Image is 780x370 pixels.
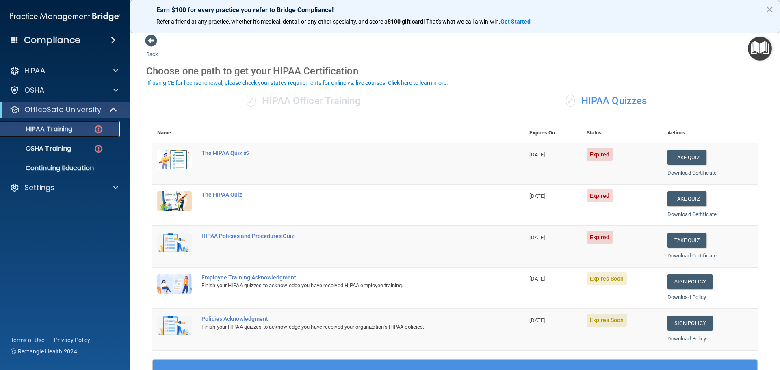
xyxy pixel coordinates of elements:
a: Back [146,41,158,57]
p: HIPAA Training [5,125,72,133]
div: Employee Training Acknowledgment [201,274,484,281]
a: Sign Policy [667,316,713,331]
a: Privacy Policy [54,336,91,344]
a: OfficeSafe University [10,105,118,115]
span: ✓ [566,95,575,107]
a: OSHA [10,85,118,95]
button: If using CE for license renewal, please check your state's requirements for online vs. live cours... [146,79,449,87]
div: The HIPAA Quiz [201,191,484,198]
img: PMB logo [10,9,120,25]
span: Expires Soon [587,272,627,285]
button: Open Resource Center [748,37,772,61]
div: Finish your HIPAA quizzes to acknowledge you have received HIPAA employee training. [201,281,484,290]
span: ✓ [247,95,256,107]
div: Choose one path to get your HIPAA Certification [146,59,764,83]
div: Policies Acknowledgment [201,316,484,322]
p: Continuing Education [5,164,116,172]
a: Download Certificate [667,253,717,259]
a: Download Policy [667,335,706,342]
span: Ⓒ Rectangle Health 2024 [11,347,77,355]
button: Take Quiz [667,191,706,206]
span: [DATE] [529,317,545,323]
span: Expired [587,189,613,202]
span: Expired [587,148,613,161]
span: [DATE] [529,234,545,240]
th: Name [152,123,197,143]
span: Expires Soon [587,314,627,327]
a: Download Policy [667,294,706,300]
div: The HIPAA Quiz #2 [201,150,484,156]
th: Actions [663,123,758,143]
span: ! That's what we call a win-win. [423,18,500,25]
button: Take Quiz [667,233,706,248]
p: OfficeSafe University [24,105,101,115]
button: Close [766,3,773,16]
p: Settings [24,183,54,193]
a: Sign Policy [667,274,713,289]
div: HIPAA Policies and Procedures Quiz [201,233,484,239]
span: [DATE] [529,276,545,282]
strong: $100 gift card [388,18,423,25]
p: OSHA [24,85,45,95]
div: If using CE for license renewal, please check your state's requirements for online vs. live cours... [147,80,448,86]
span: Expired [587,231,613,244]
a: Download Certificate [667,211,717,217]
a: Get Started [500,18,532,25]
a: Download Certificate [667,170,717,176]
span: [DATE] [529,193,545,199]
p: HIPAA [24,66,45,76]
p: OSHA Training [5,145,71,153]
a: Terms of Use [11,336,44,344]
div: HIPAA Officer Training [152,89,455,113]
span: Refer a friend at any practice, whether it's medical, dental, or any other speciality, and score a [156,18,388,25]
h4: Compliance [24,35,80,46]
div: Finish your HIPAA quizzes to acknowledge you have received your organization’s HIPAA policies. [201,322,484,332]
a: Settings [10,183,118,193]
th: Expires On [524,123,581,143]
p: Earn $100 for every practice you refer to Bridge Compliance! [156,6,754,14]
img: danger-circle.6113f641.png [93,144,104,154]
strong: Get Started [500,18,531,25]
img: danger-circle.6113f641.png [93,124,104,134]
button: Take Quiz [667,150,706,165]
div: HIPAA Quizzes [455,89,758,113]
span: [DATE] [529,151,545,158]
a: HIPAA [10,66,118,76]
th: Status [582,123,663,143]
